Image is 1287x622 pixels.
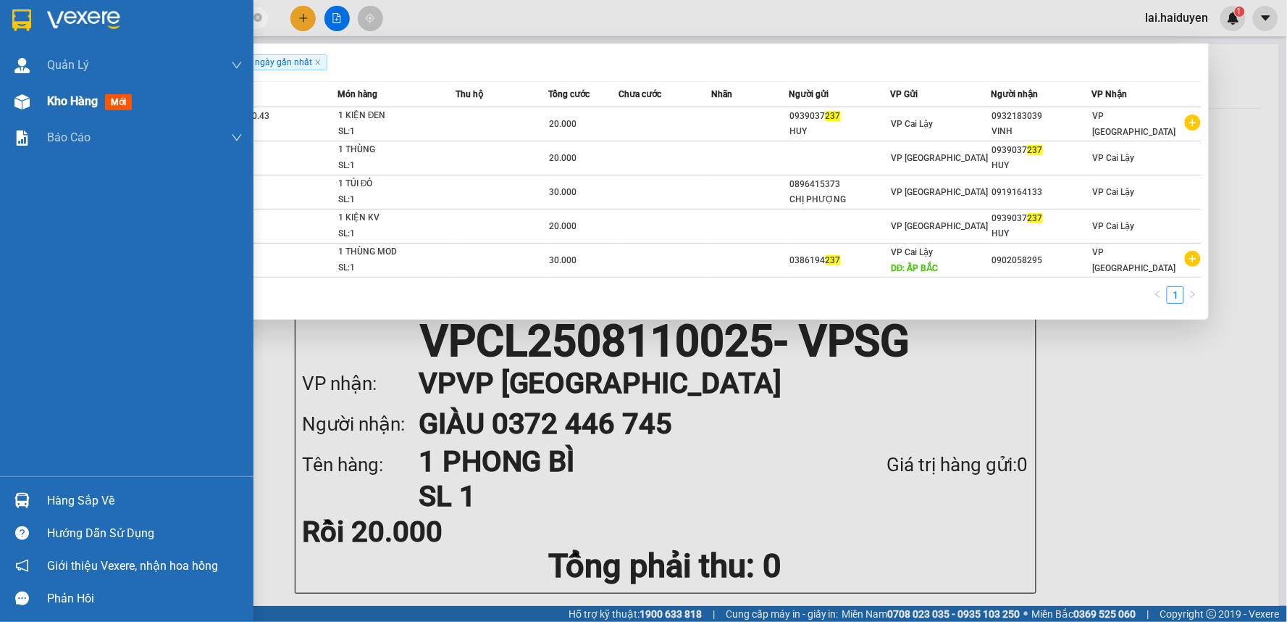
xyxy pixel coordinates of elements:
[47,94,98,108] span: Kho hàng
[1028,213,1043,223] span: 237
[456,89,483,99] span: Thu hộ
[338,210,447,226] div: 1 KIỆN KV
[1154,290,1162,299] span: left
[790,192,889,207] div: CHỊ PHƯỢNG
[1189,290,1197,299] span: right
[890,89,918,99] span: VP Gửi
[790,253,889,268] div: 0386194
[338,124,447,140] div: SL: 1
[992,109,1091,124] div: 0932183039
[12,9,31,31] img: logo-vxr
[11,95,35,110] span: Rồi :
[1167,286,1184,304] li: 1
[550,187,577,197] span: 30.000
[47,128,91,146] span: Báo cáo
[94,47,241,65] div: GIÀU
[1093,221,1135,231] span: VP Cai Lậy
[338,108,447,124] div: 1 KIỆN ĐEN
[338,176,447,192] div: 1 TÚI ĐỎ
[992,253,1091,268] div: 0902058295
[1185,115,1201,130] span: plus-circle
[549,89,590,99] span: Tổng cước
[14,94,30,109] img: warehouse-icon
[826,255,841,265] span: 237
[1093,153,1135,163] span: VP Cai Lậy
[1093,111,1176,137] span: VP [GEOGRAPHIC_DATA]
[1149,286,1167,304] button: left
[891,187,988,197] span: VP [GEOGRAPHIC_DATA]
[231,132,243,144] span: down
[790,109,889,124] div: 0939037
[94,65,241,85] div: 0372446745
[338,260,447,276] div: SL: 1
[1028,145,1043,155] span: 237
[253,13,262,22] span: close-circle
[550,221,577,231] span: 20.000
[94,12,241,47] div: VP [GEOGRAPHIC_DATA]
[226,54,327,70] span: Gửi 3 ngày gần nhất
[15,592,29,605] span: message
[1184,286,1202,304] button: right
[550,119,577,129] span: 20.000
[15,559,29,573] span: notification
[105,94,132,110] span: mới
[992,158,1091,173] div: HUY
[47,588,243,610] div: Phản hồi
[12,12,84,47] div: VP Cai Lậy
[1093,247,1176,273] span: VP [GEOGRAPHIC_DATA]
[14,493,30,508] img: warehouse-icon
[1149,286,1167,304] li: Previous Page
[619,89,661,99] span: Chưa cước
[12,14,35,29] span: Gửi:
[712,89,733,99] span: Nhãn
[891,119,933,129] span: VP Cai Lậy
[992,226,1091,241] div: HUY
[314,59,322,66] span: close
[550,153,577,163] span: 20.000
[1167,287,1183,303] a: 1
[1093,187,1135,197] span: VP Cai Lậy
[826,111,841,121] span: 237
[14,130,30,146] img: solution-icon
[891,263,939,273] span: DĐ: ẤP BẮC
[338,192,447,208] div: SL: 1
[891,221,988,231] span: VP [GEOGRAPHIC_DATA]
[1184,286,1202,304] li: Next Page
[992,89,1039,99] span: Người nhận
[790,177,889,192] div: 0896415373
[338,226,447,242] div: SL: 1
[94,14,129,29] span: Nhận:
[253,12,262,25] span: close-circle
[789,89,829,99] span: Người gửi
[15,526,29,540] span: question-circle
[891,153,988,163] span: VP [GEOGRAPHIC_DATA]
[11,94,86,111] div: 20.000
[47,490,243,512] div: Hàng sắp về
[992,211,1091,226] div: 0939037
[338,158,447,174] div: SL: 1
[47,523,243,544] div: Hướng dẫn sử dụng
[891,247,933,257] span: VP Cai Lậy
[790,124,889,139] div: HUY
[1092,89,1128,99] span: VP Nhận
[47,56,89,74] span: Quản Lý
[231,59,243,71] span: down
[992,143,1091,158] div: 0939037
[1185,251,1201,267] span: plus-circle
[992,124,1091,139] div: VINH
[47,557,218,575] span: Giới thiệu Vexere, nhận hoa hồng
[550,255,577,265] span: 30.000
[14,58,30,73] img: warehouse-icon
[338,89,377,99] span: Món hàng
[338,244,447,260] div: 1 THÙNG MOD
[992,185,1091,200] div: 0919164133
[338,142,447,158] div: 1 THÙNG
